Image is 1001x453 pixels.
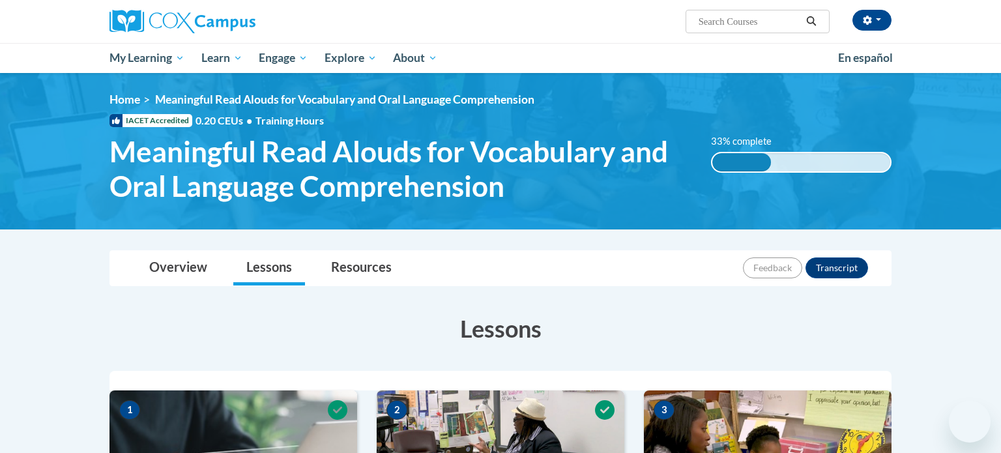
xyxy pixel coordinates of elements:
div: 33% complete [712,153,771,171]
button: Search [802,14,821,29]
a: Lessons [233,251,305,285]
img: Cox Campus [109,10,255,33]
input: Search Courses [697,14,802,29]
a: Engage [250,43,316,73]
div: Main menu [90,43,911,73]
span: Learn [201,50,242,66]
button: Account Settings [852,10,892,31]
span: • [246,114,252,126]
span: 1 [119,400,140,420]
iframe: Button to launch messaging window [949,401,991,443]
a: En español [830,44,901,72]
span: IACET Accredited [109,114,192,127]
a: Explore [316,43,385,73]
a: Cox Campus [109,10,357,33]
span: 0.20 CEUs [196,113,255,128]
span: Training Hours [255,114,324,126]
span: About [393,50,437,66]
h3: Lessons [109,312,892,345]
a: About [385,43,446,73]
span: Explore [325,50,377,66]
span: En español [838,51,893,65]
a: My Learning [101,43,193,73]
a: Learn [193,43,251,73]
button: Feedback [743,257,802,278]
span: My Learning [109,50,184,66]
button: Transcript [805,257,868,278]
span: Engage [259,50,308,66]
a: Overview [136,251,220,285]
a: Home [109,93,140,106]
span: 2 [386,400,407,420]
span: 3 [654,400,675,420]
label: 33% complete [711,134,786,149]
span: Meaningful Read Alouds for Vocabulary and Oral Language Comprehension [155,93,534,106]
a: Resources [318,251,405,285]
span: Meaningful Read Alouds for Vocabulary and Oral Language Comprehension [109,134,691,203]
